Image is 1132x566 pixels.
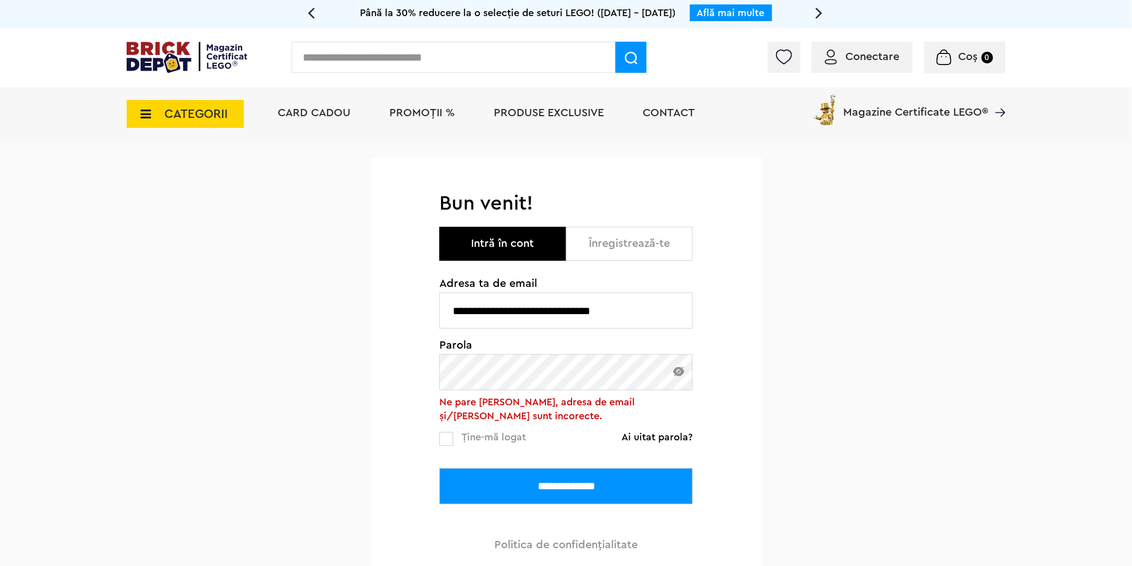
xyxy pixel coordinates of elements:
span: CATEGORII [164,108,228,120]
a: Magazine Certificate LEGO® [988,92,1005,103]
button: Intră în cont [439,227,566,261]
a: Produse exclusive [494,107,604,118]
a: PROMOȚII % [389,107,455,118]
div: Ne pare [PERSON_NAME], adresa de email și/[PERSON_NAME] sunt incorecte. [439,395,693,423]
span: Adresa ta de email [439,278,693,289]
a: Află mai multe [697,8,765,18]
a: Card Cadou [278,107,350,118]
a: Contact [643,107,695,118]
h1: Bun venit! [439,191,693,216]
span: Coș [959,51,978,62]
a: Politica de confidenţialitate [494,539,638,550]
a: Conectare [825,51,899,62]
small: 0 [981,52,993,63]
span: Până la 30% reducere la o selecție de seturi LEGO! ([DATE] - [DATE]) [360,8,676,18]
span: Magazine Certificate LEGO® [843,92,988,118]
span: Parola [439,340,693,351]
span: Ține-mă logat [462,432,526,442]
span: Conectare [845,51,899,62]
a: Ai uitat parola? [622,431,693,443]
button: Înregistrează-te [566,227,693,261]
